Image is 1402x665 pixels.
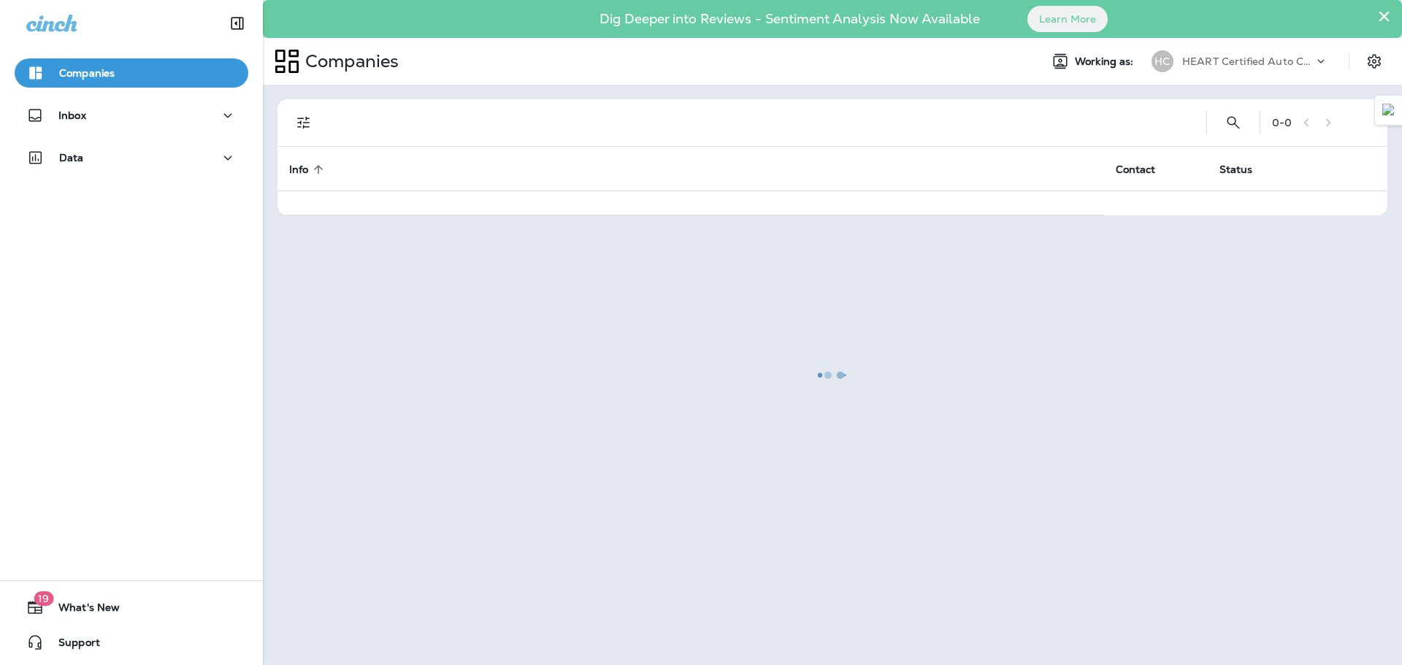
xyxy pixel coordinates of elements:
button: Companies [15,58,248,88]
button: 19What's New [15,593,248,622]
span: Support [44,637,100,654]
button: Inbox [15,101,248,130]
button: Support [15,628,248,657]
button: Close [1377,4,1391,28]
button: Data [15,143,248,172]
p: Inbox [58,109,86,121]
button: Collapse Sidebar [217,9,258,38]
p: Dig Deeper into Reviews - Sentiment Analysis Now Available [557,17,1022,21]
p: HEART Certified Auto Care [1182,55,1314,67]
div: HC [1152,50,1173,72]
span: 19 [34,591,53,606]
button: Settings [1361,48,1387,74]
p: Companies [59,67,115,79]
span: Working as: [1075,55,1137,68]
span: What's New [44,601,120,619]
img: Detect Auto [1382,104,1395,117]
p: Data [59,152,84,164]
button: Learn More [1027,6,1108,32]
p: Companies [299,50,399,72]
